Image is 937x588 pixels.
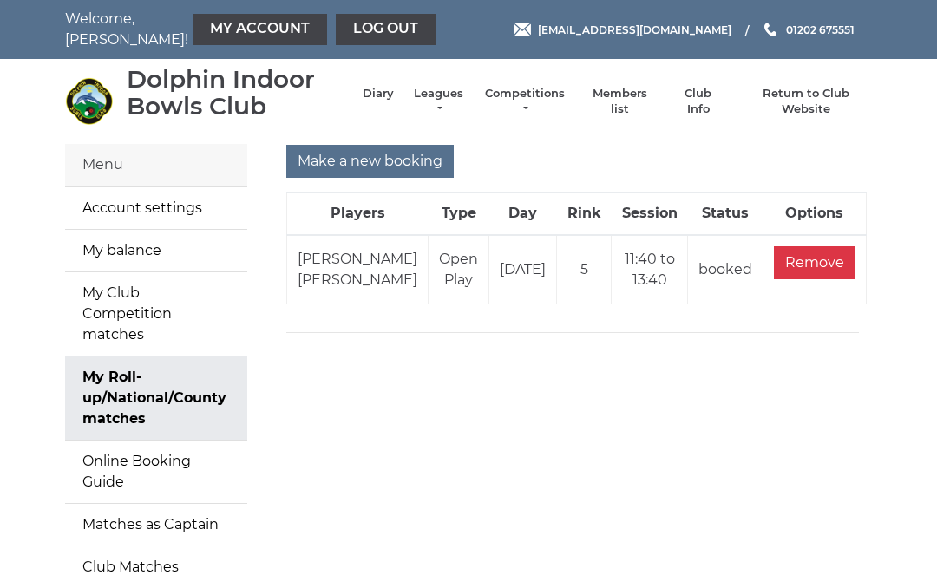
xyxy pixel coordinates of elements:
input: Make a new booking [286,145,454,178]
th: Type [429,192,489,235]
th: Rink [557,192,612,235]
div: Menu [65,144,247,186]
a: Return to Club Website [741,86,872,117]
th: Session [612,192,688,235]
a: My Roll-up/National/County matches [65,356,247,440]
td: [PERSON_NAME] [PERSON_NAME] [287,235,429,304]
span: [EMAIL_ADDRESS][DOMAIN_NAME] [538,23,731,36]
a: Account settings [65,187,247,229]
a: Email [EMAIL_ADDRESS][DOMAIN_NAME] [514,22,731,38]
img: Phone us [764,23,776,36]
span: 01202 675551 [786,23,855,36]
a: Diary [363,86,394,101]
input: Remove [774,246,855,279]
a: Matches as Captain [65,504,247,546]
td: 11:40 to 13:40 [612,235,688,304]
a: Leagues [411,86,466,117]
th: Status [688,192,763,235]
img: Dolphin Indoor Bowls Club [65,77,113,125]
a: Log out [336,14,436,45]
a: My Club Competition matches [65,272,247,356]
td: Open Play [429,235,489,304]
th: Players [287,192,429,235]
a: Online Booking Guide [65,441,247,503]
td: 5 [557,235,612,304]
img: Email [514,23,531,36]
a: Competitions [483,86,567,117]
a: Club Info [673,86,724,117]
th: Day [489,192,557,235]
a: Members list [583,86,655,117]
td: booked [688,235,763,304]
nav: Welcome, [PERSON_NAME]! [65,9,386,50]
td: [DATE] [489,235,557,304]
a: Club Matches [65,546,247,588]
th: Options [763,192,867,235]
a: My Account [193,14,327,45]
a: My balance [65,230,247,271]
div: Dolphin Indoor Bowls Club [127,66,345,120]
a: Phone us 01202 675551 [762,22,855,38]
